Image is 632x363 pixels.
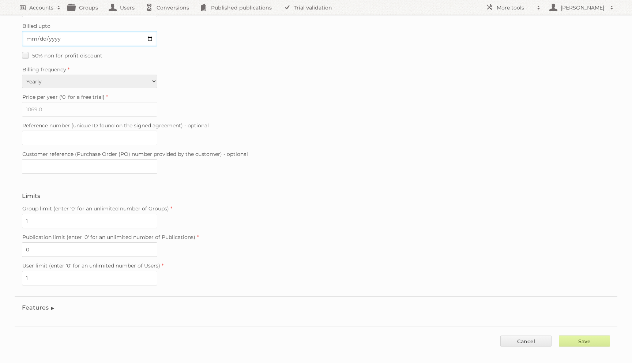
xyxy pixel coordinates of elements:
[22,94,105,100] span: Price per year ('0' for a free trial)
[22,66,66,73] span: Billing frequency
[22,205,169,212] span: Group limit (enter '0' for an unlimited number of Groups)
[22,151,248,157] span: Customer reference (Purchase Order (PO) number provided by the customer) - optional
[22,262,160,269] span: User limit (enter '0' for an unlimited number of Users)
[559,4,606,11] h2: [PERSON_NAME]
[22,304,55,311] legend: Features
[22,122,209,129] span: Reference number (unique ID found on the signed agreement) - optional
[497,4,533,11] h2: More tools
[29,4,53,11] h2: Accounts
[559,336,610,347] input: Save
[22,234,195,240] span: Publication limit (enter '0' for an unlimited number of Publications)
[500,336,552,347] a: Cancel
[22,23,50,29] span: Billed upto
[22,192,40,199] legend: Limits
[32,52,102,59] span: 50% non for profit discount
